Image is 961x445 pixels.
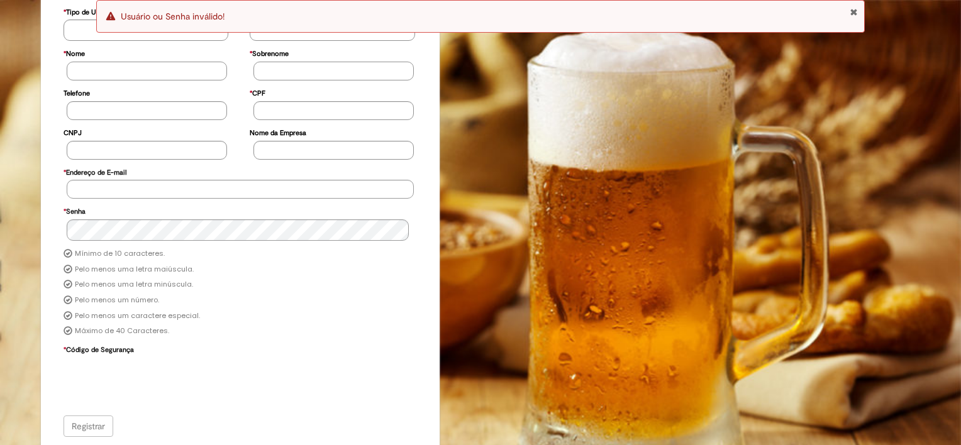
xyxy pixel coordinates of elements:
span: Usuário ou Senha inválido! [121,11,225,22]
label: Pelo menos uma letra minúscula. [75,280,193,290]
label: Sobrenome [250,43,289,62]
label: Nome da Empresa [250,123,306,141]
label: Telefone [64,83,90,101]
label: CPF [250,83,265,101]
label: Endereço de E-mail [64,162,126,180]
label: Senha [64,201,86,219]
button: Close Notification [850,7,858,17]
label: Tipo de Usuário [64,2,116,20]
label: Mínimo de 10 caracteres. [75,249,165,259]
label: Pelo menos um caractere especial. [75,311,200,321]
label: Pelo menos uma letra maiúscula. [75,265,194,275]
iframe: reCAPTCHA [67,358,258,407]
label: Máximo de 40 Caracteres. [75,326,169,336]
label: Código de Segurança [64,339,134,358]
label: CNPJ [64,123,82,141]
label: Pelo menos um número. [75,295,159,305]
label: Nome [64,43,85,62]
